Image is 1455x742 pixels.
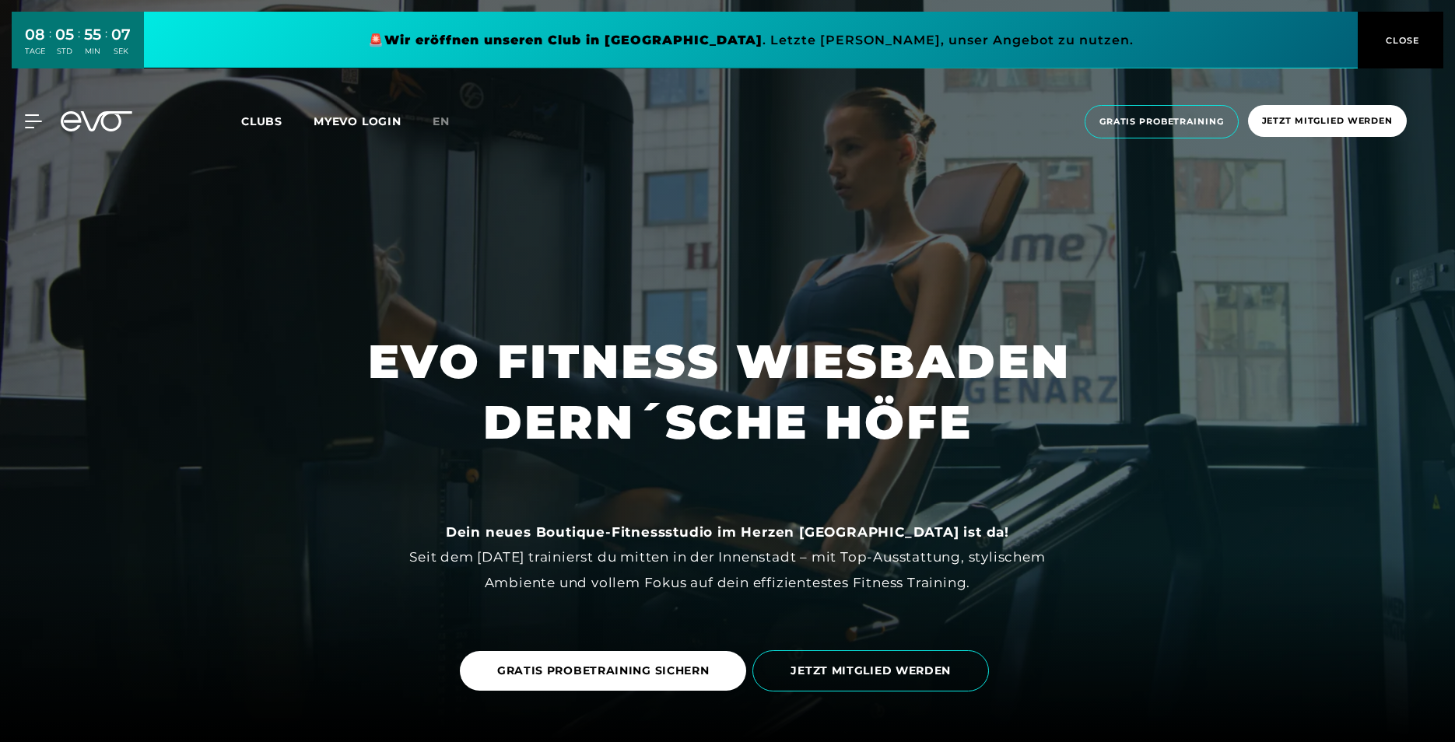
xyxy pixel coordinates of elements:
span: en [433,114,450,128]
button: CLOSE [1358,12,1443,68]
span: Gratis Probetraining [1099,115,1224,128]
span: Jetzt Mitglied werden [1262,114,1393,128]
h1: EVO FITNESS WIESBADEN DERN´SCHE HÖFE [368,331,1087,453]
div: Seit dem [DATE] trainierst du mitten in der Innenstadt – mit Top-Ausstattung, stylischem Ambiente... [377,520,1078,595]
a: Jetzt Mitglied werden [1243,105,1411,138]
span: JETZT MITGLIED WERDEN [791,663,951,679]
a: GRATIS PROBETRAINING SICHERN [460,651,747,691]
div: TAGE [25,46,45,57]
div: SEK [111,46,131,57]
div: 55 [84,23,101,46]
a: MYEVO LOGIN [314,114,401,128]
a: en [433,113,468,131]
strong: Dein neues Boutique-Fitnessstudio im Herzen [GEOGRAPHIC_DATA] ist da! [446,524,1009,540]
span: CLOSE [1382,33,1420,47]
div: : [49,25,51,66]
span: Clubs [241,114,282,128]
a: Gratis Probetraining [1080,105,1243,138]
div: STD [55,46,74,57]
a: JETZT MITGLIED WERDEN [752,639,995,703]
div: 08 [25,23,45,46]
div: 07 [111,23,131,46]
a: Clubs [241,114,314,128]
div: : [78,25,80,66]
div: : [105,25,107,66]
div: 05 [55,23,74,46]
span: GRATIS PROBETRAINING SICHERN [497,663,710,679]
div: MIN [84,46,101,57]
